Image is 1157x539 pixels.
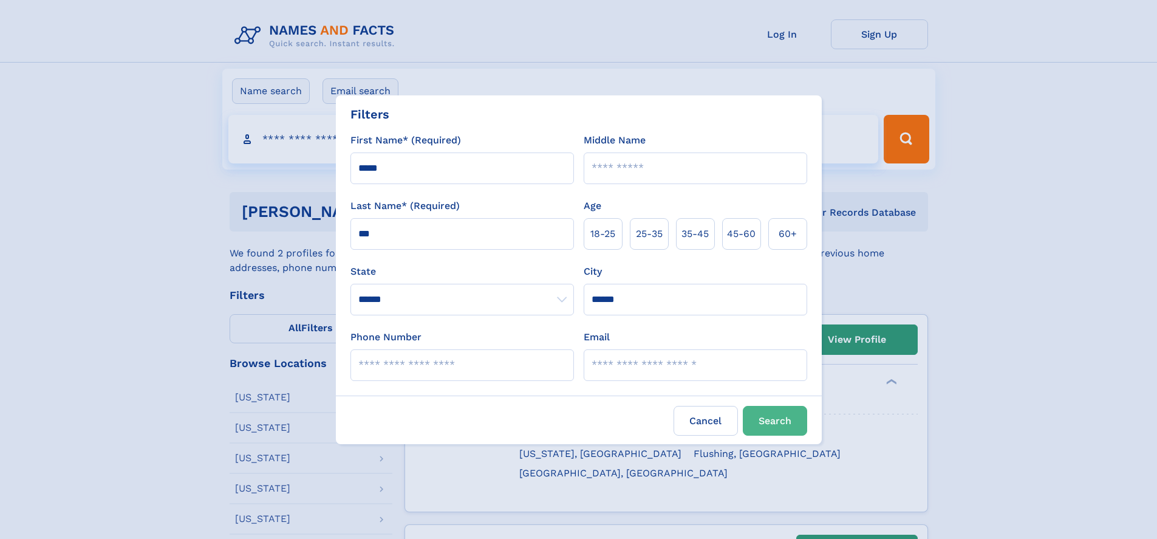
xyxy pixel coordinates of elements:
label: Cancel [674,406,738,436]
span: 18‑25 [590,227,615,241]
span: 60+ [779,227,797,241]
label: State [350,264,574,279]
span: 25‑35 [636,227,663,241]
label: City [584,264,602,279]
label: First Name* (Required) [350,133,461,148]
label: Email [584,330,610,345]
label: Phone Number [350,330,422,345]
label: Middle Name [584,133,646,148]
span: 35‑45 [681,227,709,241]
label: Age [584,199,601,213]
button: Search [743,406,807,436]
div: Filters [350,105,389,123]
span: 45‑60 [727,227,756,241]
label: Last Name* (Required) [350,199,460,213]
